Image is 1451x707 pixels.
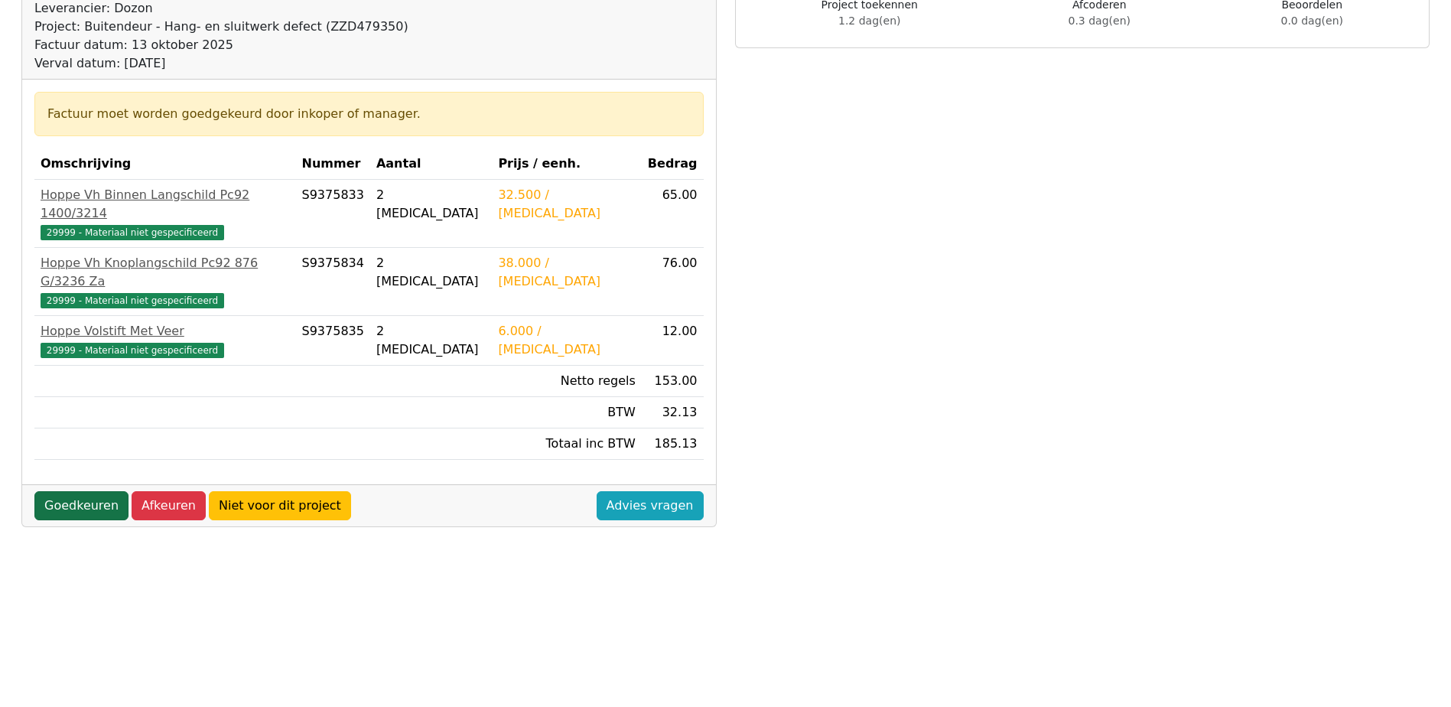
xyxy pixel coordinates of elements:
[492,428,641,460] td: Totaal inc BTW
[41,186,290,223] div: Hoppe Vh Binnen Langschild Pc92 1400/3214
[296,180,370,248] td: S9375833
[296,148,370,180] th: Nummer
[41,293,224,308] span: 29999 - Materiaal niet gespecificeerd
[41,343,224,358] span: 29999 - Materiaal niet gespecificeerd
[41,254,290,309] a: Hoppe Vh Knoplangschild Pc92 876 G/3236 Za29999 - Materiaal niet gespecificeerd
[41,225,224,240] span: 29999 - Materiaal niet gespecificeerd
[34,54,408,73] div: Verval datum: [DATE]
[376,322,486,359] div: 2 [MEDICAL_DATA]
[498,186,635,223] div: 32.500 / [MEDICAL_DATA]
[642,428,704,460] td: 185.13
[376,186,486,223] div: 2 [MEDICAL_DATA]
[492,366,641,397] td: Netto regels
[47,105,691,123] div: Factuur moet worden goedgekeurd door inkoper of manager.
[642,248,704,316] td: 76.00
[642,366,704,397] td: 153.00
[34,18,408,36] div: Project: Buitendeur - Hang- en sluitwerk defect (ZZD479350)
[209,491,351,520] a: Niet voor dit project
[41,322,290,359] a: Hoppe Volstift Met Veer29999 - Materiaal niet gespecificeerd
[492,148,641,180] th: Prijs / eenh.
[41,186,290,241] a: Hoppe Vh Binnen Langschild Pc92 1400/321429999 - Materiaal niet gespecificeerd
[132,491,206,520] a: Afkeuren
[492,397,641,428] td: BTW
[34,36,408,54] div: Factuur datum: 13 oktober 2025
[838,15,900,27] span: 1.2 dag(en)
[296,316,370,366] td: S9375835
[376,254,486,291] div: 2 [MEDICAL_DATA]
[498,254,635,291] div: 38.000 / [MEDICAL_DATA]
[34,148,296,180] th: Omschrijving
[597,491,704,520] a: Advies vragen
[41,254,290,291] div: Hoppe Vh Knoplangschild Pc92 876 G/3236 Za
[1069,15,1131,27] span: 0.3 dag(en)
[642,180,704,248] td: 65.00
[370,148,492,180] th: Aantal
[642,397,704,428] td: 32.13
[498,322,635,359] div: 6.000 / [MEDICAL_DATA]
[34,491,129,520] a: Goedkeuren
[296,248,370,316] td: S9375834
[642,148,704,180] th: Bedrag
[41,322,290,340] div: Hoppe Volstift Met Veer
[642,316,704,366] td: 12.00
[1281,15,1343,27] span: 0.0 dag(en)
